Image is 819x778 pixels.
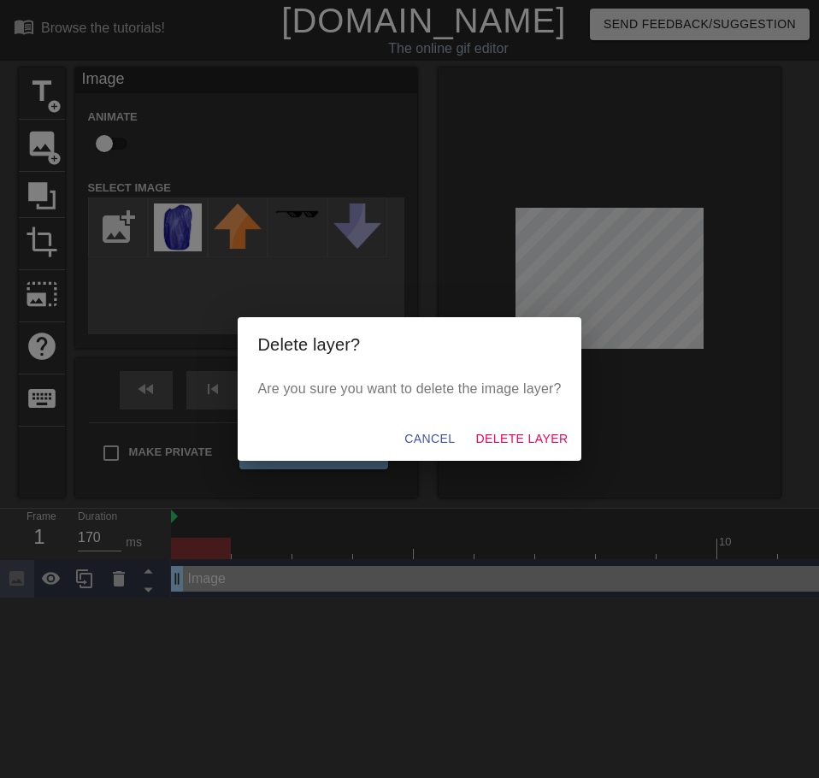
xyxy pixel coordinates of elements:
[398,423,462,455] button: Cancel
[468,423,574,455] button: Delete Layer
[404,428,455,450] span: Cancel
[258,331,562,358] h2: Delete layer?
[475,428,568,450] span: Delete Layer
[258,379,562,399] p: Are you sure you want to delete the image layer?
